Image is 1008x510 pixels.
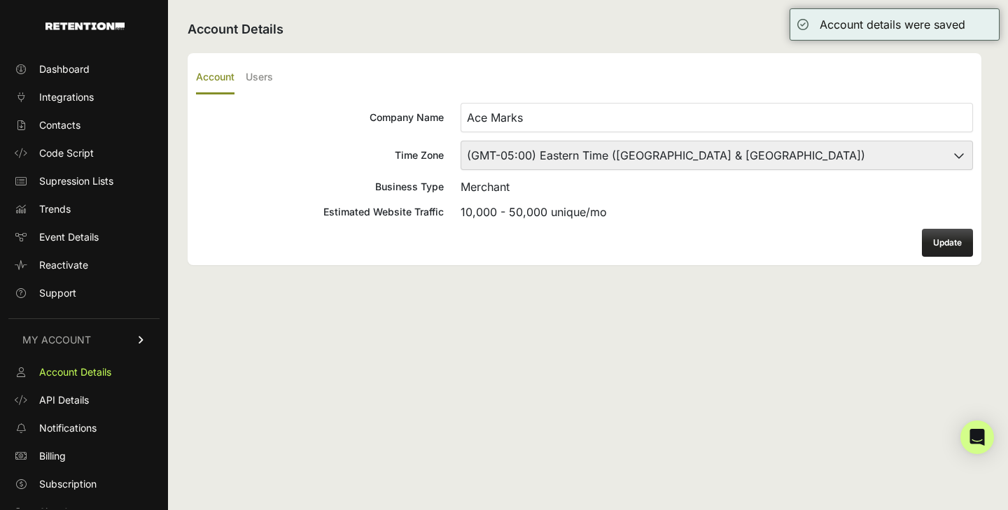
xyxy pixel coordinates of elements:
[196,148,444,162] div: Time Zone
[39,118,80,132] span: Contacts
[461,204,973,220] div: 10,000 - 50,000 unique/mo
[922,229,973,257] button: Update
[8,114,160,136] a: Contacts
[39,90,94,104] span: Integrations
[39,146,94,160] span: Code Script
[246,62,273,94] label: Users
[8,226,160,248] a: Event Details
[461,141,973,170] select: Time Zone
[8,389,160,411] a: API Details
[960,420,994,454] div: Open Intercom Messenger
[8,170,160,192] a: Supression Lists
[8,282,160,304] a: Support
[8,445,160,467] a: Billing
[196,62,234,94] label: Account
[8,198,160,220] a: Trends
[196,180,444,194] div: Business Type
[39,477,97,491] span: Subscription
[8,86,160,108] a: Integrations
[196,111,444,125] div: Company Name
[820,16,965,33] div: Account details were saved
[39,365,111,379] span: Account Details
[461,178,973,195] div: Merchant
[196,205,444,219] div: Estimated Website Traffic
[39,258,88,272] span: Reactivate
[39,449,66,463] span: Billing
[45,22,125,30] img: Retention.com
[39,202,71,216] span: Trends
[39,393,89,407] span: API Details
[8,58,160,80] a: Dashboard
[8,254,160,276] a: Reactivate
[8,417,160,439] a: Notifications
[188,20,981,39] h2: Account Details
[39,62,90,76] span: Dashboard
[39,174,113,188] span: Supression Lists
[8,361,160,383] a: Account Details
[8,318,160,361] a: MY ACCOUNT
[39,230,99,244] span: Event Details
[39,286,76,300] span: Support
[8,142,160,164] a: Code Script
[8,473,160,495] a: Subscription
[461,103,973,132] input: Company Name
[39,421,97,435] span: Notifications
[22,333,91,347] span: MY ACCOUNT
